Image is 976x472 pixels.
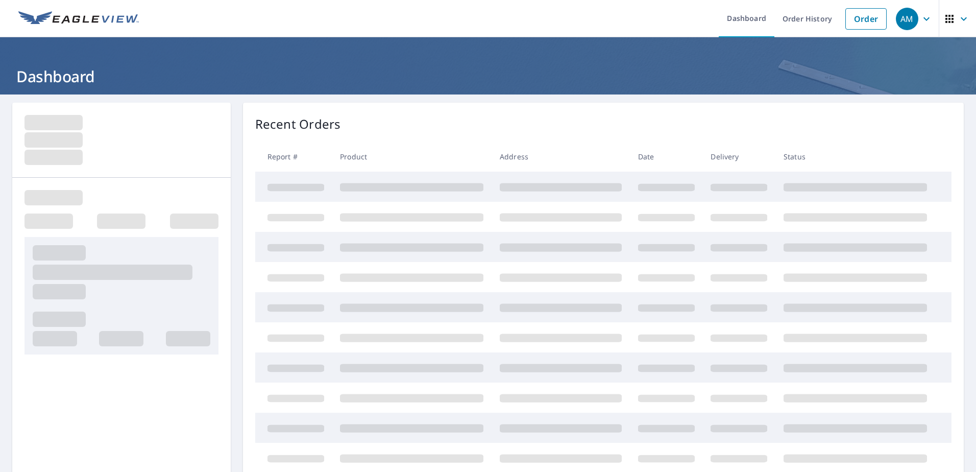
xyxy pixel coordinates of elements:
p: Recent Orders [255,115,341,133]
th: Product [332,141,492,172]
img: EV Logo [18,11,139,27]
div: AM [896,8,918,30]
th: Report # [255,141,332,172]
th: Status [775,141,935,172]
a: Order [845,8,887,30]
th: Date [630,141,703,172]
h1: Dashboard [12,66,964,87]
th: Address [492,141,630,172]
th: Delivery [702,141,775,172]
